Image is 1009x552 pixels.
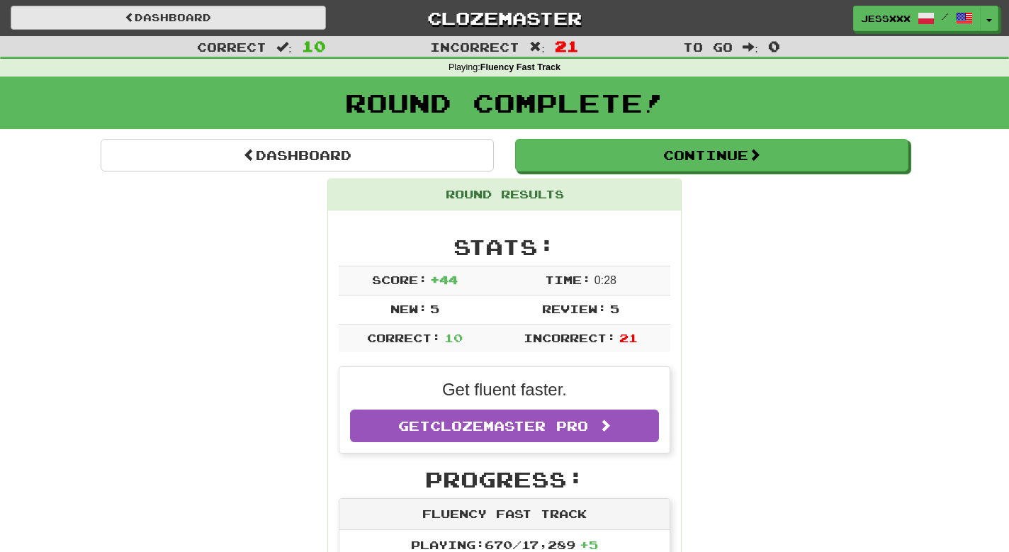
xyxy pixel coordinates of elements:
[5,89,1004,117] h1: Round Complete!
[430,40,519,54] span: Incorrect
[555,38,579,55] span: 21
[594,274,616,286] span: 0 : 28
[430,302,439,315] span: 5
[743,41,758,53] span: :
[444,331,463,344] span: 10
[529,41,545,53] span: :
[339,499,670,530] div: Fluency Fast Track
[367,331,441,344] span: Correct:
[101,139,494,171] a: Dashboard
[11,6,326,30] a: Dashboard
[302,38,326,55] span: 10
[430,418,588,434] span: Clozemaster Pro
[328,179,681,210] div: Round Results
[197,40,266,54] span: Correct
[545,273,591,286] span: Time:
[515,139,908,171] button: Continue
[542,302,607,315] span: Review:
[350,378,659,402] p: Get fluent faster.
[339,235,670,259] h2: Stats:
[372,273,427,286] span: Score:
[430,273,458,286] span: + 44
[853,6,981,31] a: jessxxx /
[619,331,638,344] span: 21
[524,331,616,344] span: Incorrect:
[411,538,598,551] span: Playing: 670 / 17,289
[390,302,427,315] span: New:
[610,302,619,315] span: 5
[768,38,780,55] span: 0
[580,538,598,551] span: + 5
[480,62,560,72] strong: Fluency Fast Track
[347,6,663,30] a: Clozemaster
[276,41,292,53] span: :
[683,40,733,54] span: To go
[339,468,670,491] h2: Progress:
[861,12,911,25] span: jessxxx
[942,11,949,21] span: /
[350,410,659,442] a: GetClozemaster Pro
